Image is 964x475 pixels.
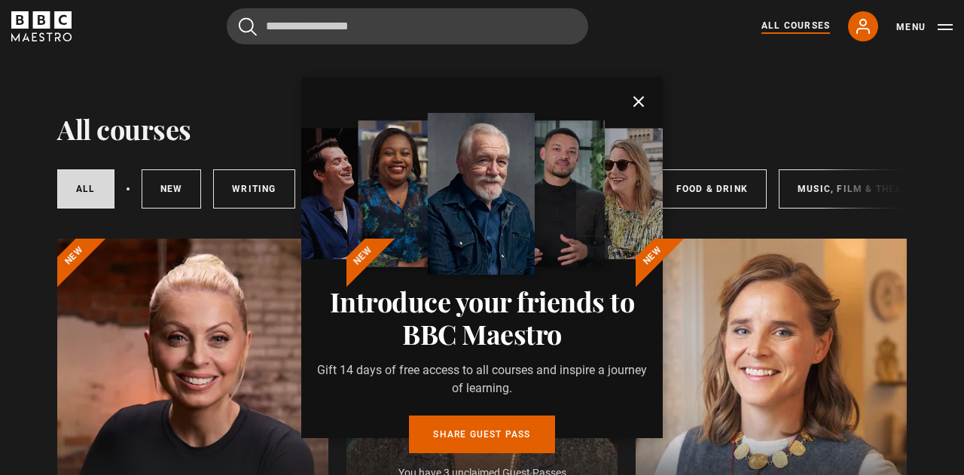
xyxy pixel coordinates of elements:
a: Share guest pass [409,416,554,453]
a: Music, Film & Theatre [779,169,939,209]
a: All [57,169,114,209]
svg: BBC Maestro [11,11,72,41]
button: Submit the search query [239,17,257,36]
a: Writing [213,169,294,209]
a: New [142,169,202,209]
input: Search [227,8,588,44]
h1: All courses [57,113,191,145]
a: Food & Drink [657,169,767,209]
button: Toggle navigation [896,20,953,35]
p: Gift 14 days of free access to all courses and inspire a journey of learning. [313,361,651,397]
h3: Introduce your friends to BBC Maestro [313,285,651,349]
a: All Courses [761,19,830,34]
